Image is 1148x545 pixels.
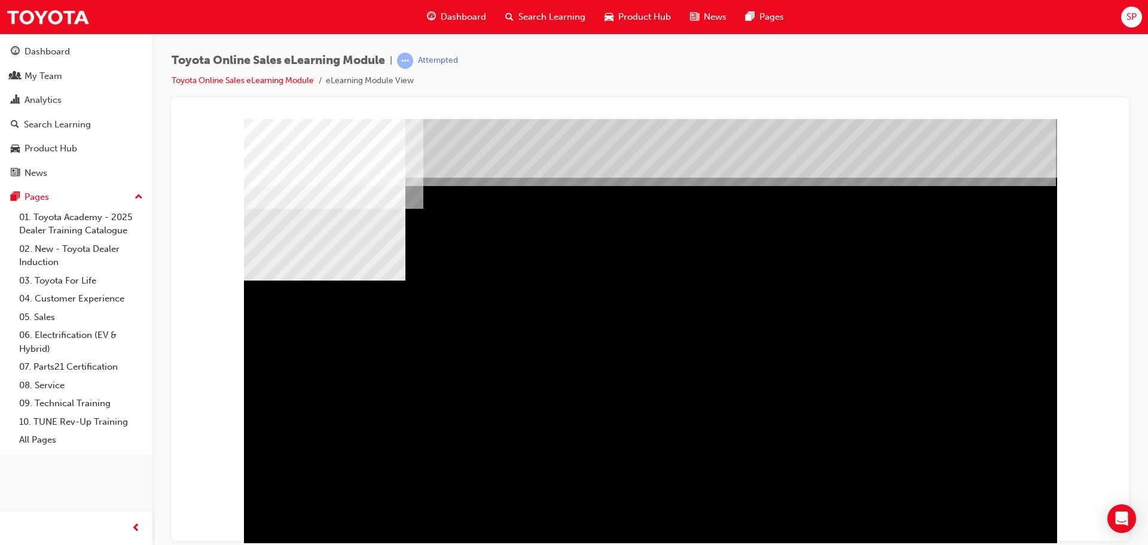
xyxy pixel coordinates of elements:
[14,308,148,327] a: 05. Sales
[417,5,496,29] a: guage-iconDashboard
[14,431,148,449] a: All Pages
[14,208,148,240] a: 01. Toyota Academy - 2025 Dealer Training Catalogue
[14,272,148,290] a: 03. Toyota For Life
[1121,7,1142,28] button: SP
[618,10,671,24] span: Product Hub
[5,162,148,184] a: News
[326,74,414,88] li: eLearning Module View
[11,192,20,203] span: pages-icon
[418,55,458,66] div: Attempted
[505,10,514,25] span: search-icon
[14,376,148,395] a: 08. Service
[604,10,613,25] span: car-icon
[496,5,595,29] a: search-iconSearch Learning
[690,10,699,25] span: news-icon
[595,5,680,29] a: car-iconProduct Hub
[11,120,19,130] span: search-icon
[25,190,49,204] div: Pages
[172,75,314,86] a: Toyota Online Sales eLearning Module
[1107,504,1136,533] div: Open Intercom Messenger
[11,144,20,154] span: car-icon
[11,95,20,106] span: chart-icon
[397,53,413,69] span: learningRecordVerb_ATTEMPT-icon
[5,38,148,186] button: DashboardMy TeamAnalyticsSearch LearningProduct HubNews
[5,138,148,160] a: Product Hub
[11,168,20,179] span: news-icon
[5,41,148,63] a: Dashboard
[518,10,585,24] span: Search Learning
[5,65,148,87] a: My Team
[759,10,784,24] span: Pages
[25,142,77,156] div: Product Hub
[427,10,436,25] span: guage-icon
[25,93,62,107] div: Analytics
[704,10,726,24] span: News
[5,114,148,136] a: Search Learning
[25,45,70,59] div: Dashboard
[25,166,47,180] div: News
[746,10,755,25] span: pages-icon
[441,10,486,24] span: Dashboard
[1126,10,1137,24] span: SP
[6,4,90,31] img: Trak
[736,5,793,29] a: pages-iconPages
[172,54,385,68] span: Toyota Online Sales eLearning Module
[680,5,736,29] a: news-iconNews
[11,71,20,82] span: people-icon
[11,47,20,57] span: guage-icon
[132,521,141,536] span: prev-icon
[14,413,148,431] a: 10. TUNE Rev-Up Training
[390,54,392,68] span: |
[5,89,148,111] a: Analytics
[24,118,91,132] div: Search Learning
[5,186,148,208] button: Pages
[25,69,62,83] div: My Team
[14,290,148,308] a: 04. Customer Experience
[14,358,148,376] a: 07. Parts21 Certification
[14,240,148,272] a: 02. New - Toyota Dealer Induction
[14,394,148,413] a: 09. Technical Training
[135,190,143,205] span: up-icon
[14,326,148,358] a: 06. Electrification (EV & Hybrid)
